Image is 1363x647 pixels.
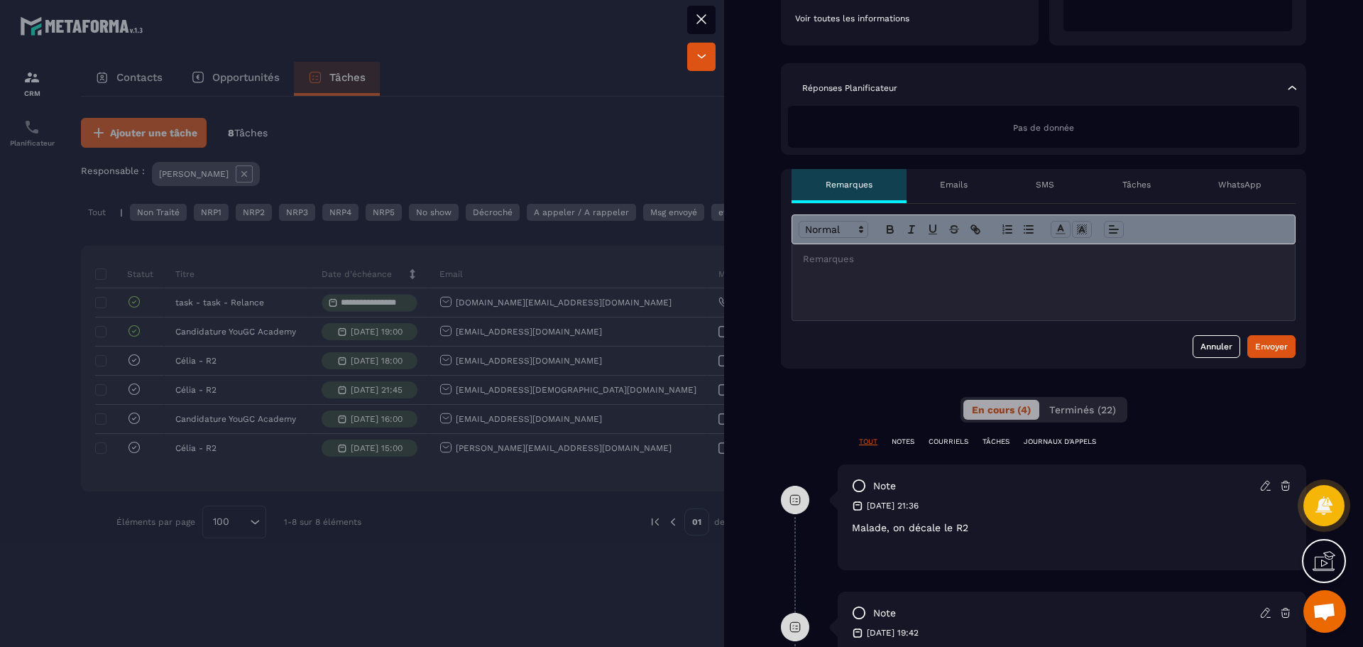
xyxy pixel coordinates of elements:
button: En cours (4) [963,400,1039,420]
span: En cours (4) [972,404,1031,415]
p: WhatsApp [1218,179,1261,190]
button: Annuler [1193,335,1240,358]
p: TOUT [859,437,877,447]
p: Réponses Planificateur [802,82,897,94]
p: [DATE] 19:42 [867,627,919,638]
p: Tâches [1122,179,1151,190]
button: Terminés (22) [1041,400,1124,420]
button: Envoyer [1247,335,1296,358]
p: TÂCHES [982,437,1009,447]
p: Emails [940,179,968,190]
p: SMS [1036,179,1054,190]
p: [DATE] 21:36 [867,500,919,511]
p: note [873,607,896,620]
p: Voir toutes les informations [795,13,1024,24]
p: note [873,479,896,493]
p: Malade, on décale le R2 [852,522,1292,533]
p: Remarques [826,179,872,190]
p: NOTES [892,437,914,447]
p: JOURNAUX D'APPELS [1024,437,1096,447]
div: Ouvrir le chat [1303,590,1346,633]
p: COURRIELS [929,437,968,447]
div: Envoyer [1255,339,1288,354]
span: Pas de donnée [1013,123,1074,133]
span: Terminés (22) [1049,404,1116,415]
